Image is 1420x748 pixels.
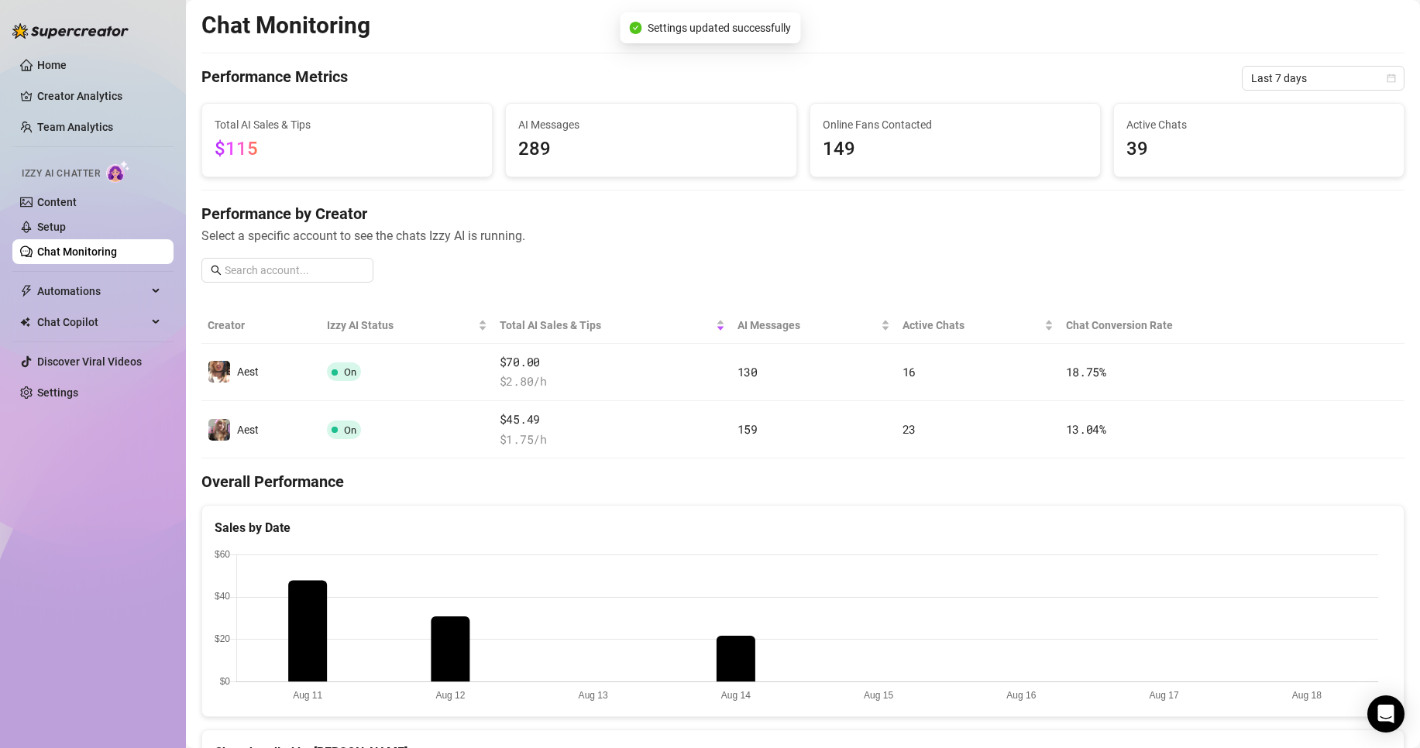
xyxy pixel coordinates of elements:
img: logo-BBDzfeDw.svg [12,23,129,39]
th: Creator [201,307,321,344]
th: AI Messages [731,307,896,344]
a: Creator Analytics [37,84,161,108]
span: search [211,265,222,276]
span: 13.04 % [1066,421,1106,437]
span: AI Messages [518,116,783,133]
span: Last 7 days [1251,67,1395,90]
a: Discover Viral Videos [37,355,142,368]
th: Chat Conversion Rate [1060,307,1284,344]
div: Sales by Date [215,518,1391,537]
span: Izzy AI Chatter [22,166,100,181]
h2: Chat Monitoring [201,11,370,40]
span: $45.49 [500,410,725,429]
a: Home [37,59,67,71]
input: Search account... [225,262,364,279]
span: Select a specific account to see the chats Izzy AI is running. [201,226,1405,245]
img: Aest [208,419,230,441]
th: Total AI Sales & Tips [493,307,731,344]
span: $115 [215,138,258,160]
a: Team Analytics [37,121,113,133]
span: $ 1.75 /h [500,431,725,449]
a: Settings [37,386,78,399]
h4: Overall Performance [201,471,1405,492]
span: Online Fans Contacted [823,116,1088,133]
img: Chat Copilot [20,317,30,328]
span: 159 [738,421,758,437]
span: AI Messages [738,317,878,334]
h4: Performance by Creator [201,203,1405,225]
span: 289 [518,135,783,164]
a: Content [37,196,77,208]
h4: Performance Metrics [201,66,348,91]
a: Chat Monitoring [37,245,117,258]
div: Open Intercom Messenger [1367,695,1405,733]
span: Active Chats [1126,116,1391,133]
span: On [344,366,356,378]
span: 16 [903,364,916,379]
span: Chat Copilot [37,310,147,335]
span: 39 [1126,135,1391,164]
span: 130 [738,364,758,379]
span: $ 2.80 /h [500,372,725,391]
span: Aest [237,365,259,378]
span: Active Chats [903,317,1041,334]
span: Total AI Sales & Tips [500,317,713,334]
span: On [344,424,356,436]
a: Setup [37,221,66,233]
img: Aest [208,361,230,383]
span: $70.00 [500,353,725,372]
span: Total AI Sales & Tips [215,116,480,133]
span: thunderbolt [20,285,33,297]
span: 23 [903,421,916,437]
span: 18.75 % [1066,364,1106,379]
span: Izzy AI Status [327,317,474,334]
span: Automations [37,279,147,304]
span: calendar [1387,74,1396,83]
span: Aest [237,424,259,436]
img: AI Chatter [106,160,130,183]
th: Izzy AI Status [321,307,493,344]
span: 149 [823,135,1088,164]
th: Active Chats [896,307,1060,344]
